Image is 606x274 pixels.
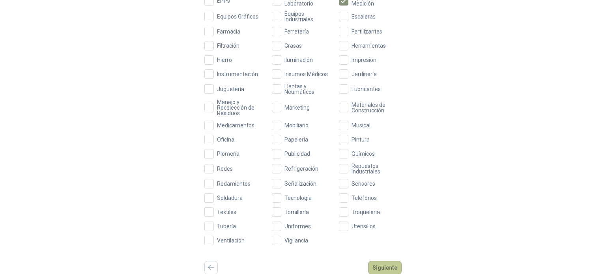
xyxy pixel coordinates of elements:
[348,137,373,142] span: Pintura
[348,71,380,77] span: Jardinería
[348,151,378,157] span: Químicos
[281,105,313,110] span: Marketing
[348,224,379,229] span: Utensilios
[281,71,331,77] span: Insumos Médicos
[281,209,312,215] span: Tornillería
[214,14,262,19] span: Equipos Gráficos
[348,102,402,113] span: Materiales de Construcción
[281,224,314,229] span: Uniformes
[281,238,311,243] span: Vigilancia
[214,86,247,92] span: Juguetería
[281,181,320,186] span: Señalización
[281,11,335,22] span: Equipos Industriales
[281,29,312,34] span: Ferretería
[214,71,261,77] span: Instrumentación
[214,209,239,215] span: Textiles
[281,43,305,48] span: Grasas
[348,14,379,19] span: Escaleras
[281,123,312,128] span: Mobiliario
[214,137,238,142] span: Oficina
[281,195,315,201] span: Tecnología
[281,57,316,63] span: Iluminación
[348,123,374,128] span: Musical
[214,195,246,201] span: Soldadura
[214,123,258,128] span: Medicamentos
[348,57,380,63] span: Impresión
[281,137,311,142] span: Papelería
[214,166,236,171] span: Redes
[348,195,380,201] span: Teléfonos
[214,181,254,186] span: Rodamientos
[281,84,335,95] span: Llantas y Neumáticos
[214,29,243,34] span: Farmacia
[214,151,243,157] span: Plomería
[348,43,389,48] span: Herramientas
[281,166,322,171] span: Refrigeración
[281,151,313,157] span: Publicidad
[214,99,267,116] span: Manejo y Recolección de Residuos
[348,86,384,92] span: Lubricantes
[348,209,383,215] span: Troqueleria
[348,29,385,34] span: Fertilizantes
[214,224,239,229] span: Tubería
[214,238,248,243] span: Ventilación
[348,181,378,186] span: Sensores
[348,163,402,174] span: Repuestos Industriales
[214,57,235,63] span: Hierro
[214,43,243,48] span: Filtración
